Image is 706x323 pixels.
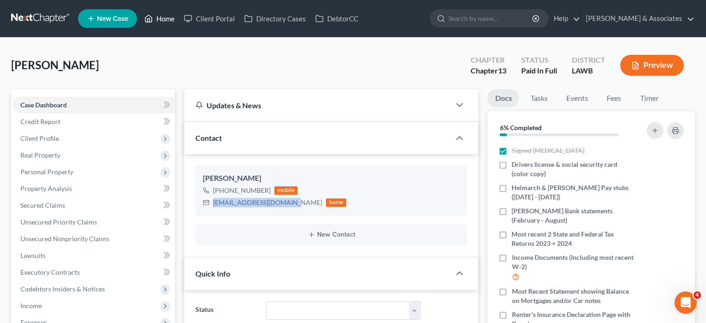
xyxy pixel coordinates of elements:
[13,247,175,264] a: Lawsuits
[13,231,175,247] a: Unsecured Nonpriority Claims
[195,133,222,142] span: Contact
[558,89,595,107] a: Events
[20,201,65,209] span: Secured Claims
[512,287,635,305] span: Most Recent Statement showing Balance on Mortgages and/or Car notes
[674,291,697,314] iframe: Intercom live chat
[521,55,557,66] div: Status
[523,89,555,107] a: Tasks
[13,214,175,231] a: Unsecured Priority Claims
[203,173,460,184] div: [PERSON_NAME]
[13,180,175,197] a: Property Analysis
[203,231,460,238] button: New Contact
[498,66,506,75] span: 13
[512,253,635,271] span: Income Documents (Including most recent W-2)
[195,269,230,278] span: Quick Info
[13,197,175,214] a: Secured Claims
[274,186,298,195] div: mobile
[693,291,701,299] span: 4
[512,160,635,178] span: Drivers license & social security card (color copy)
[471,66,506,76] div: Chapter
[512,183,635,202] span: Helmarch & [PERSON_NAME] Pay stubs ([DATE] - [DATE])
[572,66,605,76] div: LAWB
[572,55,605,66] div: District
[599,89,628,107] a: Fees
[20,268,80,276] span: Executory Contracts
[512,146,584,155] span: Signed [MEDICAL_DATA]
[20,101,67,109] span: Case Dashboard
[487,89,519,107] a: Docs
[20,168,73,176] span: Personal Property
[191,301,261,320] label: Status
[20,218,97,226] span: Unsecured Priority Claims
[499,124,541,132] strong: 6% Completed
[311,10,363,27] a: DebtorCC
[20,285,105,293] span: Codebtors Insiders & Notices
[213,186,271,195] div: [PHONE_NUMBER]
[213,198,322,207] div: [EMAIL_ADDRESS][DOMAIN_NAME]
[20,185,72,192] span: Property Analysis
[179,10,240,27] a: Client Portal
[20,302,42,310] span: Income
[549,10,580,27] a: Help
[97,15,128,22] span: New Case
[512,230,635,248] span: Most recent 2 State and Federal Tax Returns 2023 + 2024
[20,118,60,125] span: Credit Report
[13,97,175,113] a: Case Dashboard
[581,10,694,27] a: [PERSON_NAME] & Associates
[13,113,175,130] a: Credit Report
[521,66,557,76] div: Paid In Full
[13,264,175,281] a: Executory Contracts
[140,10,179,27] a: Home
[632,89,666,107] a: Timer
[620,55,684,76] button: Preview
[20,134,59,142] span: Client Profile
[326,198,346,207] div: home
[11,58,99,72] span: [PERSON_NAME]
[20,235,109,243] span: Unsecured Nonpriority Claims
[448,10,533,27] input: Search by name...
[471,55,506,66] div: Chapter
[20,151,60,159] span: Real Property
[512,206,635,225] span: [PERSON_NAME] Bank statements (February - August)
[20,251,45,259] span: Lawsuits
[240,10,311,27] a: Directory Cases
[195,100,439,110] div: Updates & News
